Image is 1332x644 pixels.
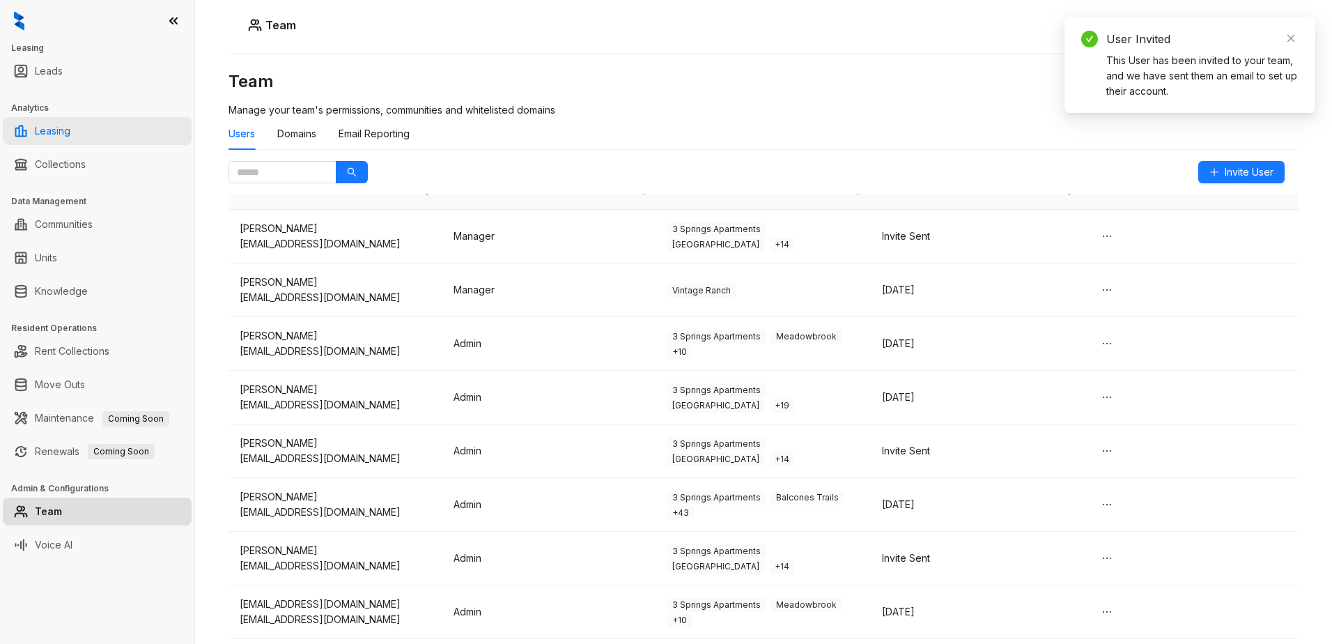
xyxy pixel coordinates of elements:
[35,151,86,178] a: Collections
[442,585,656,639] td: Admin
[771,330,842,344] span: Meadowbrook
[3,210,192,238] li: Communities
[14,11,24,31] img: logo
[35,57,63,85] a: Leads
[3,57,192,85] li: Leads
[35,438,155,466] a: RenewalsComing Soon
[1101,392,1113,403] span: ellipsis
[3,498,192,526] li: Team
[240,221,431,236] div: [PERSON_NAME]
[229,104,555,116] span: Manage your team's permissions, communities and whitelisted domains
[3,337,192,365] li: Rent Collections
[35,210,93,238] a: Communities
[240,436,431,451] div: [PERSON_NAME]
[667,345,692,359] span: + 10
[3,244,192,272] li: Units
[667,506,694,520] span: + 43
[667,544,766,558] span: 3 Springs Apartments
[1209,167,1219,177] span: plus
[102,411,169,427] span: Coming Soon
[771,491,844,505] span: Balcones Trails
[3,371,192,399] li: Move Outs
[35,117,70,145] a: Leasing
[1101,606,1113,618] span: ellipsis
[882,282,1074,298] div: [DATE]
[667,284,736,298] span: Vintage Ranch
[240,344,431,359] div: [EMAIL_ADDRESS][DOMAIN_NAME]
[88,444,155,459] span: Coming Soon
[35,531,72,559] a: Voice AI
[442,478,656,532] td: Admin
[1101,553,1113,564] span: ellipsis
[3,277,192,305] li: Knowledge
[229,126,255,141] div: Users
[882,443,1074,459] div: Invite Sent
[3,438,192,466] li: Renewals
[240,489,431,505] div: [PERSON_NAME]
[347,167,357,177] span: search
[770,452,794,466] span: + 14
[882,390,1074,405] div: [DATE]
[240,597,431,612] div: [EMAIL_ADDRESS][DOMAIN_NAME]
[11,195,194,208] h3: Data Management
[667,613,692,627] span: + 10
[770,399,794,413] span: + 19
[1101,338,1113,349] span: ellipsis
[11,482,194,495] h3: Admin & Configurations
[11,322,194,335] h3: Resident Operations
[35,337,109,365] a: Rent Collections
[667,330,766,344] span: 3 Springs Apartments
[1101,284,1113,296] span: ellipsis
[770,560,794,574] span: + 14
[3,404,192,432] li: Maintenance
[1106,31,1299,47] div: User Invited
[882,497,1074,512] div: [DATE]
[442,210,656,263] td: Manager
[1198,161,1285,183] button: Invite User
[667,383,766,397] span: 3 Springs Apartments
[882,229,1074,244] div: Invite Sent
[442,424,656,478] td: Admin
[240,558,431,574] div: [EMAIL_ADDRESS][DOMAIN_NAME]
[240,328,431,344] div: [PERSON_NAME]
[277,126,316,141] div: Domains
[1101,499,1113,510] span: ellipsis
[240,275,431,290] div: [PERSON_NAME]
[667,598,766,612] span: 3 Springs Apartments
[339,126,410,141] div: Email Reporting
[11,42,194,54] h3: Leasing
[35,498,62,526] a: Team
[3,151,192,178] li: Collections
[667,560,764,574] span: [GEOGRAPHIC_DATA]
[229,70,1299,93] h3: Team
[1101,231,1113,242] span: ellipsis
[240,505,431,520] div: [EMAIL_ADDRESS][DOMAIN_NAME]
[442,317,656,371] td: Admin
[667,491,766,505] span: 3 Springs Apartments
[3,531,192,559] li: Voice AI
[667,222,766,236] span: 3 Springs Apartments
[1101,445,1113,457] span: ellipsis
[442,532,656,585] td: Admin
[882,604,1074,620] div: [DATE]
[240,397,431,413] div: [EMAIL_ADDRESS][DOMAIN_NAME]
[667,452,764,466] span: [GEOGRAPHIC_DATA]
[1081,31,1098,47] span: check-circle
[882,551,1074,566] div: Invite Sent
[35,244,57,272] a: Units
[35,277,88,305] a: Knowledge
[1106,53,1299,99] div: This User has been invited to your team, and we have sent them an email to set up their account.
[240,290,431,305] div: [EMAIL_ADDRESS][DOMAIN_NAME]
[771,598,842,612] span: Meadowbrook
[770,238,794,252] span: + 14
[667,399,764,413] span: [GEOGRAPHIC_DATA]
[667,238,764,252] span: [GEOGRAPHIC_DATA]
[240,451,431,466] div: [EMAIL_ADDRESS][DOMAIN_NAME]
[262,17,296,33] h5: Team
[240,612,431,627] div: [EMAIL_ADDRESS][DOMAIN_NAME]
[240,382,431,397] div: [PERSON_NAME]
[442,371,656,424] td: Admin
[667,437,766,451] span: 3 Springs Apartments
[240,236,431,252] div: [EMAIL_ADDRESS][DOMAIN_NAME]
[3,117,192,145] li: Leasing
